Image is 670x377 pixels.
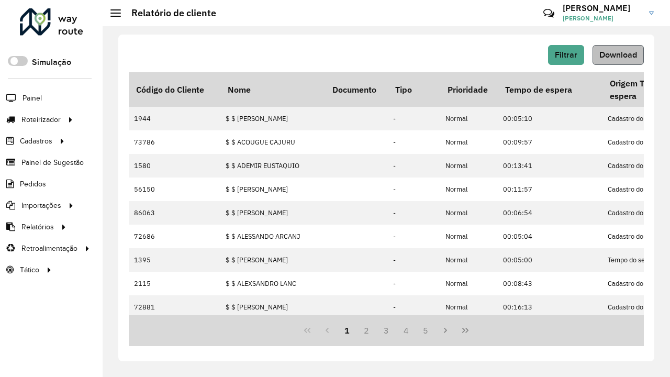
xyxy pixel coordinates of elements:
td: - [388,178,440,201]
button: 5 [416,320,436,340]
td: 72686 [129,225,220,248]
th: Código do Cliente [129,72,220,107]
h3: [PERSON_NAME] [563,3,641,13]
th: Tipo [388,72,440,107]
td: Normal [440,248,498,272]
td: - [388,248,440,272]
button: 3 [376,320,396,340]
td: - [388,130,440,154]
td: - [388,272,440,295]
td: $ $ [PERSON_NAME] [220,295,325,319]
td: - [388,201,440,225]
td: - [388,295,440,319]
button: Filtrar [548,45,584,65]
td: 72881 [129,295,220,319]
td: Normal [440,178,498,201]
td: 00:09:57 [498,130,602,154]
td: 00:05:00 [498,248,602,272]
td: $ $ ALESSANDO ARCANJ [220,225,325,248]
td: 2115 [129,272,220,295]
td: 00:05:04 [498,225,602,248]
td: Normal [440,201,498,225]
td: $ $ [PERSON_NAME] [220,248,325,272]
td: 1944 [129,107,220,130]
th: Prioridade [440,72,498,107]
td: $ $ ALEXSANDRO LANC [220,272,325,295]
td: - [388,107,440,130]
td: Normal [440,295,498,319]
span: Painel de Sugestão [21,157,84,168]
td: 73786 [129,130,220,154]
button: Next Page [435,320,455,340]
span: Filtrar [555,50,577,59]
td: 00:05:10 [498,107,602,130]
td: 00:08:43 [498,272,602,295]
span: Tático [20,264,39,275]
td: $ $ ADEMIR EUSTAQUIO [220,154,325,178]
td: Normal [440,130,498,154]
td: - [388,225,440,248]
span: Roteirizador [21,114,61,125]
button: Last Page [455,320,475,340]
td: 86063 [129,201,220,225]
span: [PERSON_NAME] [563,14,641,23]
h2: Relatório de cliente [121,7,216,19]
span: Importações [21,200,61,211]
span: Download [599,50,637,59]
td: Normal [440,107,498,130]
button: 1 [337,320,357,340]
td: 00:11:57 [498,178,602,201]
span: Cadastros [20,136,52,147]
td: $ $ [PERSON_NAME] [220,201,325,225]
td: 56150 [129,178,220,201]
td: 1580 [129,154,220,178]
label: Simulação [32,56,71,69]
span: Relatórios [21,221,54,232]
button: Download [593,45,644,65]
td: 1395 [129,248,220,272]
th: Tempo de espera [498,72,602,107]
td: $ $ [PERSON_NAME] [220,107,325,130]
span: Retroalimentação [21,243,77,254]
th: Documento [325,72,388,107]
td: 00:16:13 [498,295,602,319]
span: Painel [23,93,42,104]
td: $ $ ACOUGUE CAJURU [220,130,325,154]
td: Normal [440,154,498,178]
span: Pedidos [20,179,46,190]
a: Contato Rápido [538,2,560,25]
button: 2 [356,320,376,340]
td: Normal [440,272,498,295]
td: $ $ [PERSON_NAME] [220,178,325,201]
td: Normal [440,225,498,248]
td: 00:06:54 [498,201,602,225]
button: 4 [396,320,416,340]
td: 00:13:41 [498,154,602,178]
td: - [388,154,440,178]
th: Nome [220,72,325,107]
